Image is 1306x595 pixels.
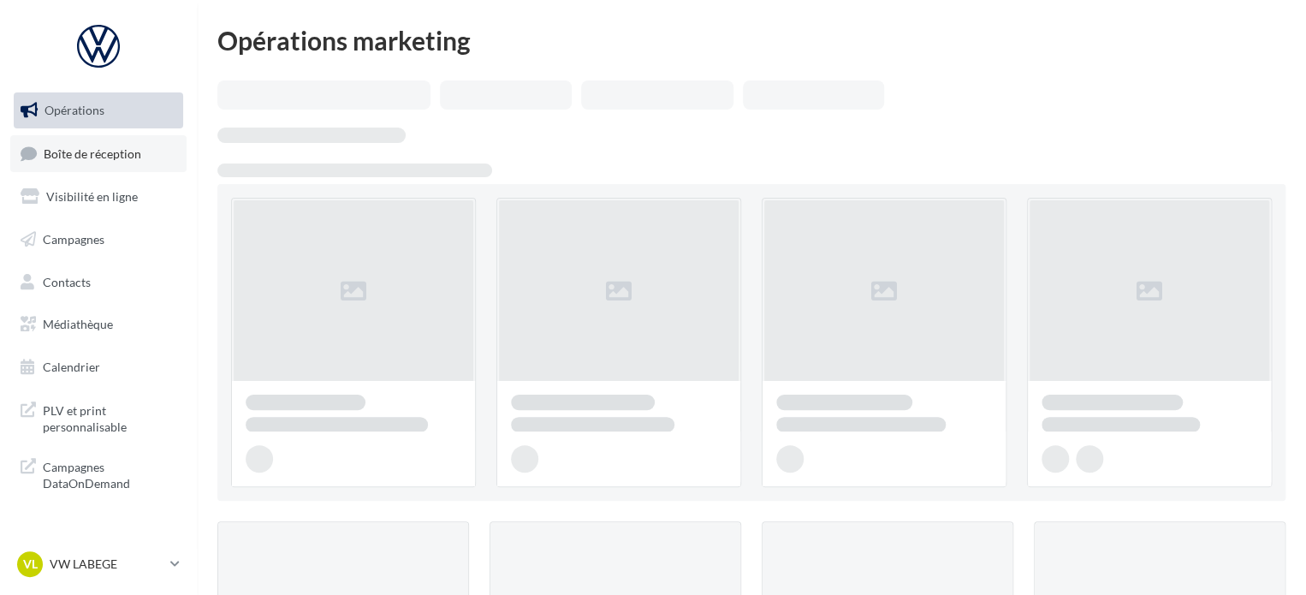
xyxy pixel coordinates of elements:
[10,392,187,443] a: PLV et print personnalisable
[10,135,187,172] a: Boîte de réception
[10,92,187,128] a: Opérations
[10,265,187,300] a: Contacts
[10,306,187,342] a: Médiathèque
[43,232,104,247] span: Campagnes
[10,222,187,258] a: Campagnes
[43,399,176,436] span: PLV et print personnalisable
[10,349,187,385] a: Calendrier
[23,556,38,573] span: VL
[43,455,176,492] span: Campagnes DataOnDemand
[217,27,1285,53] div: Opérations marketing
[14,548,183,580] a: VL VW LABEGE
[10,449,187,499] a: Campagnes DataOnDemand
[43,274,91,289] span: Contacts
[44,146,141,160] span: Boîte de réception
[50,556,163,573] p: VW LABEGE
[43,317,113,331] span: Médiathèque
[43,360,100,374] span: Calendrier
[10,179,187,215] a: Visibilité en ligne
[46,189,138,204] span: Visibilité en ligne
[45,103,104,117] span: Opérations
